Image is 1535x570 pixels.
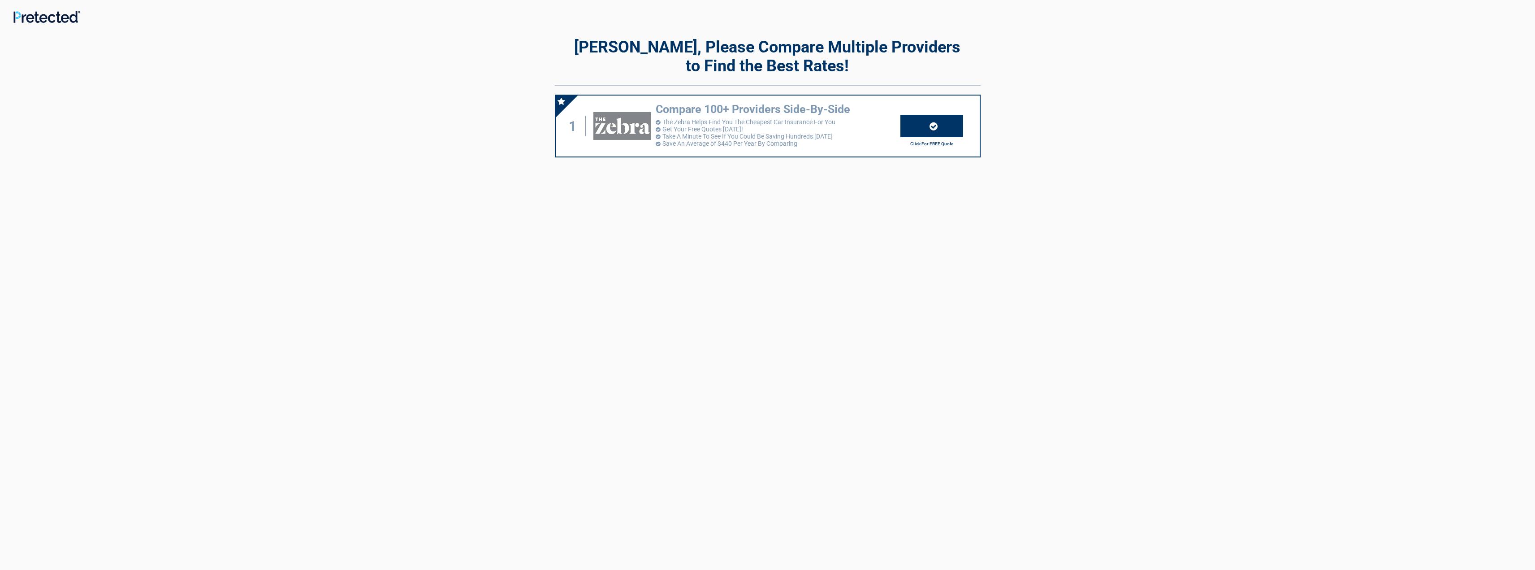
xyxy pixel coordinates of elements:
[565,116,586,136] div: 1
[656,133,900,140] li: Take A Minute To See If You Could Be Saving Hundreds [DATE]
[656,140,900,147] li: Save An Average of $440 Per Year By Comparing
[593,112,651,140] img: thezebra's logo
[656,102,900,117] h3: Compare 100+ Providers Side-By-Side
[900,141,963,146] h2: Click For FREE Quote
[656,118,900,126] li: The Zebra Helps Find You The Cheapest Car Insurance For You
[13,11,80,23] img: Main Logo
[555,38,981,75] h2: [PERSON_NAME], Please Compare Multiple Providers to Find the Best Rates!
[656,126,900,133] li: Get Your Free Quotes [DATE]!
